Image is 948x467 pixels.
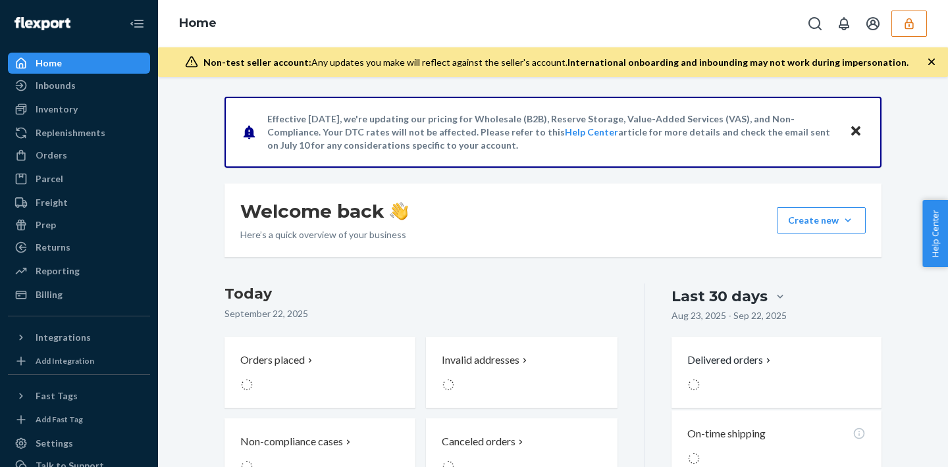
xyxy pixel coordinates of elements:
[240,434,343,449] p: Non-compliance cases
[8,168,150,189] a: Parcel
[442,434,515,449] p: Canceled orders
[203,57,311,68] span: Non-test seller account:
[777,207,866,233] button: Create new
[36,437,73,450] div: Settings
[36,57,62,70] div: Home
[8,237,150,258] a: Returns
[36,241,70,254] div: Returns
[8,433,150,454] a: Settings
[8,192,150,213] a: Freight
[36,264,80,278] div: Reporting
[831,11,857,37] button: Open notifications
[240,353,305,368] p: Orders placed
[36,331,91,344] div: Integrations
[36,172,63,185] div: Parcel
[224,337,415,408] button: Orders placed
[36,126,105,139] div: Replenishments
[426,337,617,408] button: Invalid addresses
[390,202,408,220] img: hand-wave emoji
[36,389,78,403] div: Fast Tags
[687,353,774,368] button: Delivered orders
[169,5,227,43] ol: breadcrumbs
[565,126,618,137] a: Help Center
[267,112,837,152] p: Effective [DATE], we're updating our pricing for Wholesale (B2B), Reserve Storage, Value-Added Se...
[36,414,83,425] div: Add Fast Tag
[36,288,63,301] div: Billing
[8,327,150,348] button: Integrations
[847,122,864,141] button: Close
[8,353,150,369] a: Add Integration
[922,200,948,267] button: Help Center
[224,283,618,305] h3: Today
[240,228,408,241] p: Here’s a quick overview of your business
[8,385,150,406] button: Fast Tags
[8,145,150,166] a: Orders
[36,355,94,366] div: Add Integration
[8,260,150,282] a: Reporting
[671,286,768,307] div: Last 30 days
[802,11,828,37] button: Open Search Box
[240,199,408,223] h1: Welcome back
[36,218,56,232] div: Prep
[36,149,67,162] div: Orders
[8,53,150,74] a: Home
[687,426,766,441] p: On-time shipping
[442,353,519,368] p: Invalid addresses
[36,103,78,116] div: Inventory
[8,122,150,143] a: Replenishments
[203,56,908,69] div: Any updates you make will reflect against the seller's account.
[8,214,150,235] a: Prep
[860,11,886,37] button: Open account menu
[671,309,787,322] p: Aug 23, 2025 - Sep 22, 2025
[8,412,150,428] a: Add Fast Tag
[8,75,150,96] a: Inbounds
[124,11,150,37] button: Close Navigation
[36,79,76,92] div: Inbounds
[8,99,150,120] a: Inventory
[179,16,217,30] a: Home
[36,196,68,209] div: Freight
[8,284,150,305] a: Billing
[224,307,618,320] p: September 22, 2025
[14,17,70,30] img: Flexport logo
[567,57,908,68] span: International onboarding and inbounding may not work during impersonation.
